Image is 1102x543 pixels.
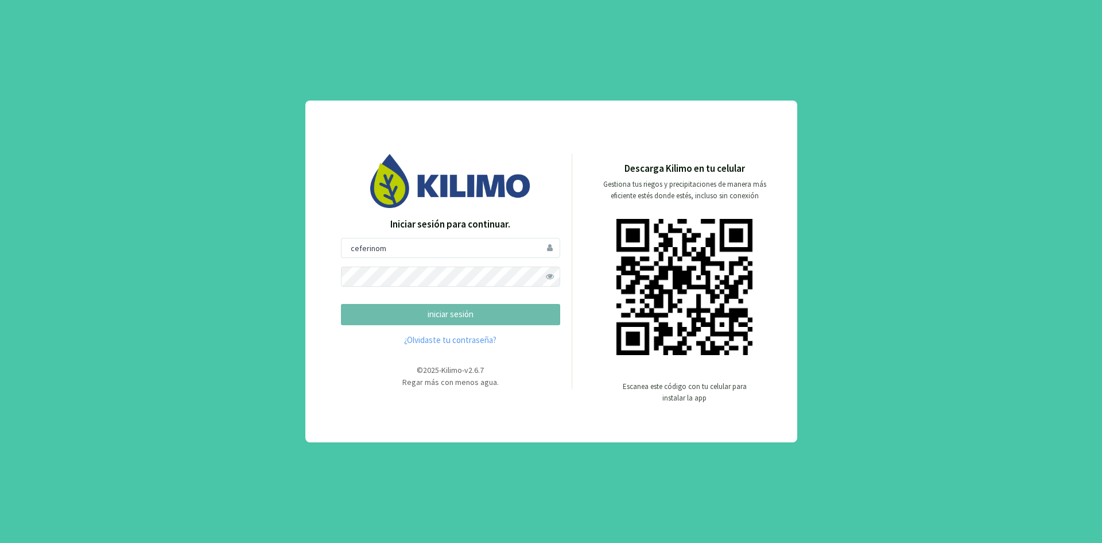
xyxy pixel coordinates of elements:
[341,334,560,347] a: ¿Olvidaste tu contraseña?
[464,365,484,375] span: v2.6.7
[462,365,464,375] span: -
[341,238,560,258] input: Usuario
[370,154,531,207] img: Image
[616,219,752,355] img: qr code
[341,304,560,325] button: iniciar sesión
[402,377,499,387] span: Regar más con menos agua.
[417,365,423,375] span: ©
[439,365,441,375] span: -
[423,365,439,375] span: 2025
[622,381,748,404] p: Escanea este código con tu celular para instalar la app
[441,365,462,375] span: Kilimo
[624,161,745,176] p: Descarga Kilimo en tu celular
[341,217,560,232] p: Iniciar sesión para continuar.
[351,308,550,321] p: iniciar sesión
[596,179,773,202] p: Gestiona tus riegos y precipitaciones de manera más eficiente estés donde estés, incluso sin cone...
